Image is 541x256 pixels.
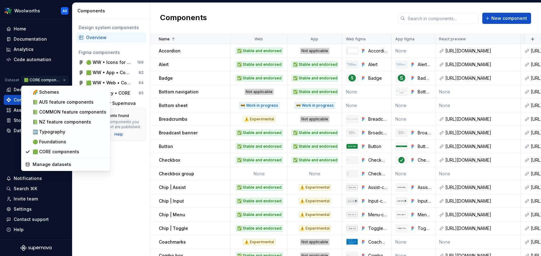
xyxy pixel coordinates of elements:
[33,119,106,125] div: 📗 NZ feature components
[33,129,106,135] div: 🔤 Typography
[33,149,106,155] div: 🟩 CORE components
[33,161,106,168] div: Manage datasets
[33,109,106,115] div: 📗 COMMON feature components
[33,99,106,105] div: 📗 AUS feature components
[33,139,106,145] div: 🟢 Foundations
[23,159,109,169] a: Manage datasets
[33,89,106,95] div: 🌈 Schemes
